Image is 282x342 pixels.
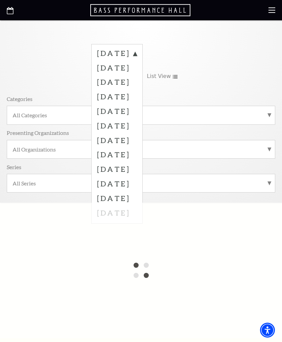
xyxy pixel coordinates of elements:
a: Open this option [7,5,14,15]
p: Series [7,163,21,170]
label: [DATE] [97,48,137,60]
label: [DATE] [97,118,137,133]
label: All Series [13,180,269,187]
span: List View [147,73,171,80]
label: [DATE] [97,89,137,104]
label: [DATE] [97,191,137,205]
label: [DATE] [97,176,137,191]
label: All Categories [13,112,269,119]
label: [DATE] [97,104,137,118]
div: Accessibility Menu [260,323,275,338]
a: Open this option [90,3,192,17]
label: [DATE] [97,60,137,75]
label: [DATE] [97,133,137,147]
label: [DATE] [97,162,137,176]
p: Presenting Organizations [7,129,69,136]
label: [DATE] [97,147,137,162]
p: Categories [7,95,32,102]
label: All Organizations [13,146,269,153]
label: [DATE] [97,75,137,89]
